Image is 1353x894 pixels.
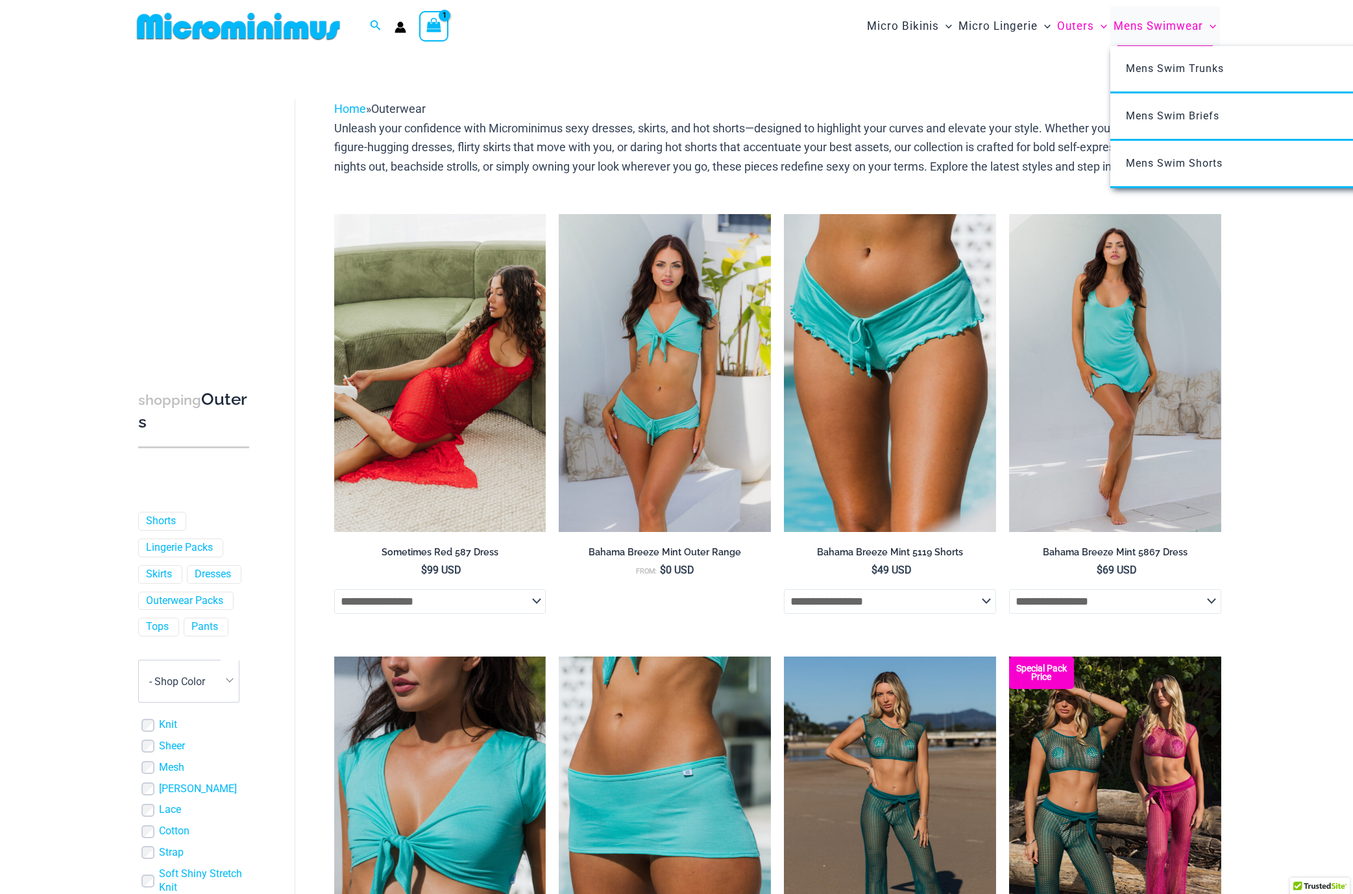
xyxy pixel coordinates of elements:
[1094,10,1107,43] span: Menu Toggle
[191,620,218,634] a: Pants
[138,392,201,408] span: shopping
[159,803,181,817] a: Lace
[1054,6,1110,46] a: OutersMenu ToggleMenu Toggle
[1009,214,1221,532] img: Bahama Breeze Mint 5867 Dress 01
[132,12,345,41] img: MM SHOP LOGO FLAT
[159,846,184,860] a: Strap
[1126,157,1223,169] span: Mens Swim Shorts
[559,546,771,559] h2: Bahama Breeze Mint Outer Range
[636,567,657,575] span: From:
[334,546,546,559] h2: Sometimes Red 587 Dress
[138,89,255,348] iframe: TrustedSite Certified
[159,761,184,775] a: Mesh
[138,389,249,433] h3: Outers
[559,214,771,532] a: Bahama Breeze Mint 9116 Crop Top 5119 Shorts 01v2Bahama Breeze Mint 9116 Crop Top 5119 Shorts 04v...
[146,620,169,634] a: Tops
[867,10,939,43] span: Micro Bikinis
[1126,110,1219,122] span: Mens Swim Briefs
[334,546,546,563] a: Sometimes Red 587 Dress
[159,718,177,732] a: Knit
[421,564,427,576] span: $
[1038,10,1051,43] span: Menu Toggle
[159,782,237,796] a: [PERSON_NAME]
[559,214,771,532] img: Bahama Breeze Mint 9116 Crop Top 5119 Shorts 01v2
[1114,10,1203,43] span: Mens Swimwear
[370,18,382,34] a: Search icon link
[146,568,172,581] a: Skirts
[1009,546,1221,559] h2: Bahama Breeze Mint 5867 Dress
[1009,546,1221,563] a: Bahama Breeze Mint 5867 Dress
[1097,564,1137,576] bdi: 69 USD
[146,594,223,608] a: Outerwear Packs
[784,214,996,532] a: Bahama Breeze Mint 5119 Shorts 01Bahama Breeze Mint 5119 Shorts 02Bahama Breeze Mint 5119 Shorts 02
[955,6,1054,46] a: Micro LingerieMenu ToggleMenu Toggle
[1110,6,1219,46] a: Mens SwimwearMenu ToggleMenu Toggle
[559,546,771,563] a: Bahama Breeze Mint Outer Range
[334,214,546,532] a: Sometimes Red 587 Dress 10Sometimes Red 587 Dress 09Sometimes Red 587 Dress 09
[371,102,426,115] span: Outerwear
[334,102,426,115] span: »
[334,119,1221,176] p: Unleash your confidence with Microminimus sexy dresses, skirts, and hot shorts—designed to highli...
[660,564,666,576] span: $
[395,21,406,33] a: Account icon link
[1009,664,1074,681] b: Special Pack Price
[872,564,877,576] span: $
[146,514,176,528] a: Shorts
[1097,564,1103,576] span: $
[784,546,996,563] a: Bahama Breeze Mint 5119 Shorts
[1126,62,1224,75] span: Mens Swim Trunks
[334,102,366,115] a: Home
[660,564,694,576] bdi: 0 USD
[421,564,461,576] bdi: 99 USD
[138,660,239,703] span: - Shop Color
[1009,214,1221,532] a: Bahama Breeze Mint 5867 Dress 01Bahama Breeze Mint 5867 Dress 03Bahama Breeze Mint 5867 Dress 03
[159,740,185,753] a: Sheer
[784,214,996,532] img: Bahama Breeze Mint 5119 Shorts 01
[862,5,1222,48] nav: Site Navigation
[1203,10,1216,43] span: Menu Toggle
[334,214,546,532] img: Sometimes Red 587 Dress 10
[139,660,239,702] span: - Shop Color
[784,546,996,559] h2: Bahama Breeze Mint 5119 Shorts
[159,825,189,838] a: Cotton
[195,568,231,581] a: Dresses
[939,10,952,43] span: Menu Toggle
[864,6,955,46] a: Micro BikinisMenu ToggleMenu Toggle
[146,541,213,555] a: Lingerie Packs
[149,675,205,688] span: - Shop Color
[419,11,449,41] a: View Shopping Cart, 1 items
[872,564,912,576] bdi: 49 USD
[1057,10,1094,43] span: Outers
[958,10,1038,43] span: Micro Lingerie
